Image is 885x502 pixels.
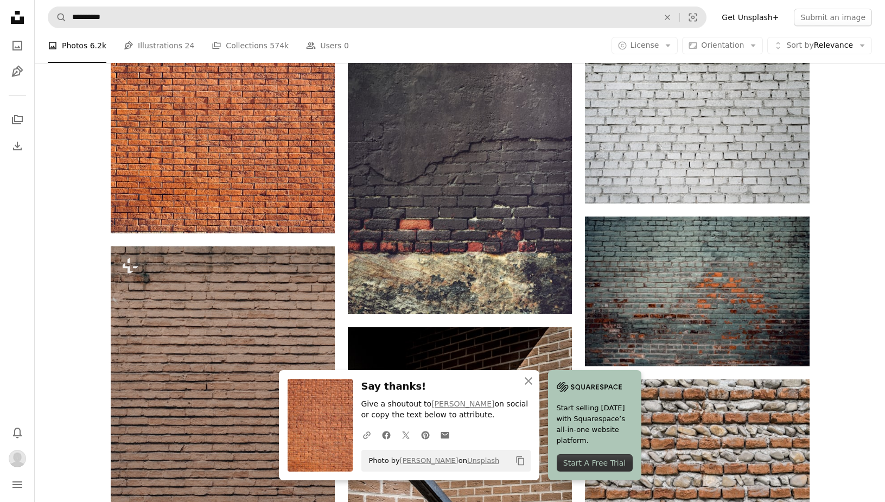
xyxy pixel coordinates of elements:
[585,124,809,134] a: white brick wall
[270,40,289,52] span: 574k
[715,9,785,26] a: Get Unsplash+
[377,424,396,446] a: Share on Facebook
[48,7,67,28] button: Search Unsplash
[7,61,28,82] a: Illustrations
[361,379,531,395] h3: Say thanks!
[701,41,744,49] span: Orientation
[767,37,872,54] button: Sort byRelevance
[212,28,289,63] a: Collections 574k
[364,452,500,469] span: Photo by on
[680,7,706,28] button: Visual search
[585,286,809,296] a: gray wall paint
[786,41,813,49] span: Sort by
[400,456,459,465] a: [PERSON_NAME]
[612,37,678,54] button: License
[7,109,28,131] a: Collections
[431,399,494,408] a: [PERSON_NAME]
[111,399,335,409] a: a clock on the side of a brick wall
[511,452,530,470] button: Copy to clipboard
[786,40,853,51] span: Relevance
[557,403,633,446] span: Start selling [DATE] with Squarespace’s all-in-one website platform.
[7,448,28,469] button: Profile
[435,424,455,446] a: Share over email
[585,458,809,468] a: brown bricks wall
[682,37,763,54] button: Orientation
[9,450,26,467] img: Avatar of user Haydée Murgel
[548,370,641,480] a: Start selling [DATE] with Squarespace’s all-in-one website platform.Start A Free Trial
[7,35,28,56] a: Photos
[185,40,195,52] span: 24
[124,28,194,63] a: Illustrations 24
[557,379,622,395] img: file-1705255347840-230a6ab5bca9image
[7,135,28,157] a: Download History
[794,9,872,26] button: Submit an image
[631,41,659,49] span: License
[585,54,809,204] img: white brick wall
[344,40,349,52] span: 0
[306,28,349,63] a: Users 0
[7,474,28,495] button: Menu
[585,217,809,366] img: gray wall paint
[111,60,335,70] a: brown wall cladding
[361,399,531,421] p: Give a shoutout to on social or copy the text below to attribute.
[48,7,706,28] form: Find visuals sitewide
[348,490,572,500] a: brown brick wall
[416,424,435,446] a: Share on Pinterest
[7,7,28,30] a: Home — Unsplash
[396,424,416,446] a: Share on Twitter
[348,141,572,150] a: an old brick wall with a grungy surface
[7,422,28,443] button: Notifications
[655,7,679,28] button: Clear
[557,454,633,472] div: Start A Free Trial
[467,456,499,465] a: Unsplash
